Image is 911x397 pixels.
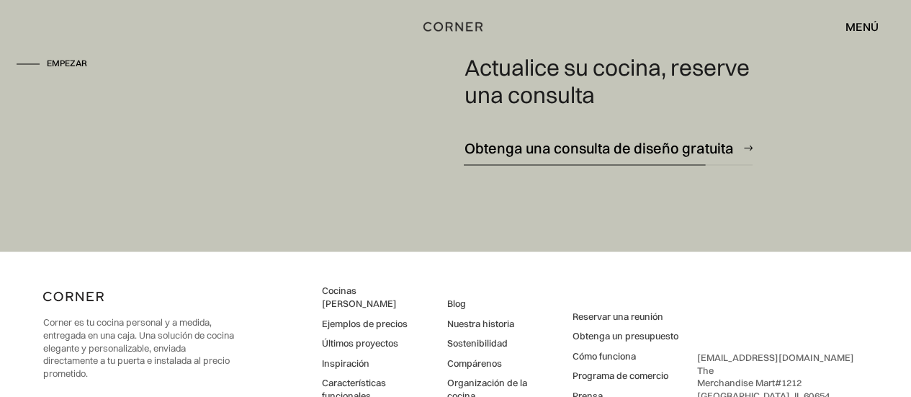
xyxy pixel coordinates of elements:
[572,369,678,382] a: Programa de comercio
[322,336,398,348] font: Últimos proyectos
[322,317,430,330] a: Ejemplos de precios
[464,130,753,165] a: Obtenga una consulta de diseño gratuita
[572,329,678,342] a: Obtenga un presupuesto
[446,297,555,310] a: Blog
[845,19,879,34] font: menú
[697,351,853,362] a: [EMAIL_ADDRESS][DOMAIN_NAME]
[426,17,485,36] a: hogar
[446,297,465,308] font: Blog
[572,329,678,341] font: Obtenga un presupuesto
[572,349,635,361] font: Cómo funciona
[446,357,555,370] a: Compárenos
[322,357,430,370] a: Inspiración
[322,317,408,329] font: Ejemplos de precios
[775,376,802,388] font: #1212
[464,53,749,109] font: Actualice su cocina, reserve una consulta
[697,364,714,375] font: The
[446,317,555,330] a: Nuestra historia
[464,138,733,156] font: Obtenga una consulta de diseño gratuita
[322,284,430,309] a: Cocinas [PERSON_NAME]
[446,317,513,329] font: Nuestra historia
[572,369,668,380] font: Programa de comercio
[446,336,507,348] font: Sostenibilidad
[43,316,234,378] font: Corner es tu cocina personal y a medida, entregada en una caja. Una solución de cocina elegante y...
[446,336,555,349] a: Sostenibilidad
[831,14,879,39] div: menú
[572,310,678,323] a: Reservar una reunión
[47,58,87,68] font: Empezar
[446,357,501,368] font: Compárenos
[322,284,397,308] font: Cocinas [PERSON_NAME]
[697,376,775,388] font: Merchandise Mart
[322,357,369,368] font: Inspiración
[572,349,678,362] a: Cómo funciona
[322,336,430,349] a: Últimos proyectos
[572,310,663,321] font: Reservar una reunión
